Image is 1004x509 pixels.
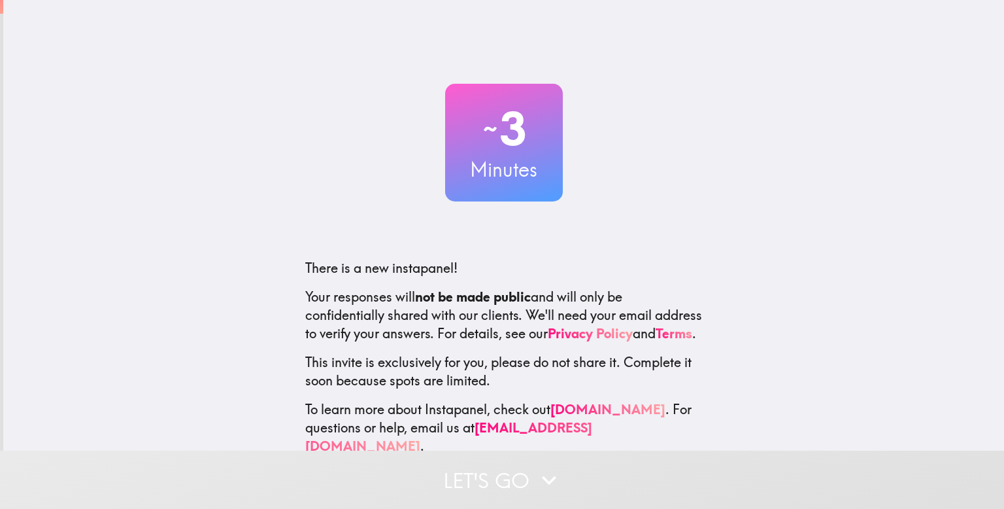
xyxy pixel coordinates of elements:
span: ~ [481,109,499,149]
p: To learn more about Instapanel, check out . For questions or help, email us at . [305,400,703,455]
a: Privacy Policy [548,325,633,342]
h3: Minutes [445,156,563,183]
p: Your responses will and will only be confidentially shared with our clients. We'll need your emai... [305,288,703,343]
a: Terms [656,325,692,342]
span: There is a new instapanel! [305,260,458,276]
a: [DOMAIN_NAME] [550,401,665,417]
p: This invite is exclusively for you, please do not share it. Complete it soon because spots are li... [305,353,703,390]
b: not be made public [415,289,531,305]
h2: 3 [445,102,563,156]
